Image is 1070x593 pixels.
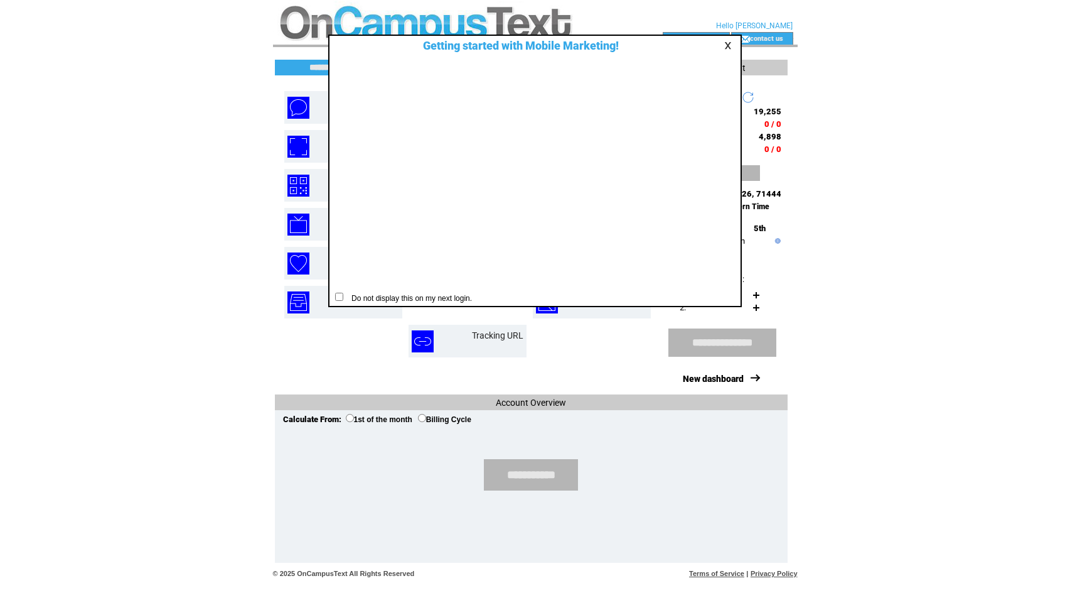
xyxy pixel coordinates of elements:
[754,224,766,233] span: 5th
[759,132,781,141] span: 4,898
[287,136,309,158] img: mobile-coupons.png
[764,119,781,129] span: 0 / 0
[772,238,781,244] img: help.gif
[287,291,309,313] img: inbox.png
[682,34,691,44] img: account_icon.gif
[716,21,793,30] span: Hello [PERSON_NAME]
[287,214,309,236] img: text-to-screen.png
[412,330,434,352] img: tracking-url.png
[273,570,415,577] span: © 2025 OnCampusText All Rights Reserved
[410,39,619,52] span: Getting started with Mobile Marketing!
[283,415,341,424] span: Calculate From:
[754,107,781,116] span: 19,255
[750,34,783,42] a: contact us
[287,175,309,197] img: qr-codes.png
[680,303,686,312] span: 2.
[727,189,781,199] span: 76626, 71444
[741,34,750,44] img: contact_us_icon.gif
[287,253,309,275] img: birthday-wishes.png
[496,398,566,408] span: Account Overview
[683,374,744,384] a: New dashboard
[472,330,523,340] a: Tracking URL
[764,144,781,154] span: 0 / 0
[689,570,744,577] a: Terms of Service
[346,415,412,424] label: 1st of the month
[287,97,309,119] img: text-blast.png
[418,415,471,424] label: Billing Cycle
[751,570,798,577] a: Privacy Policy
[724,202,769,211] span: Eastern Time
[346,414,354,422] input: 1st of the month
[345,294,472,303] span: Do not display this on my next login.
[418,414,426,422] input: Billing Cycle
[746,570,748,577] span: |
